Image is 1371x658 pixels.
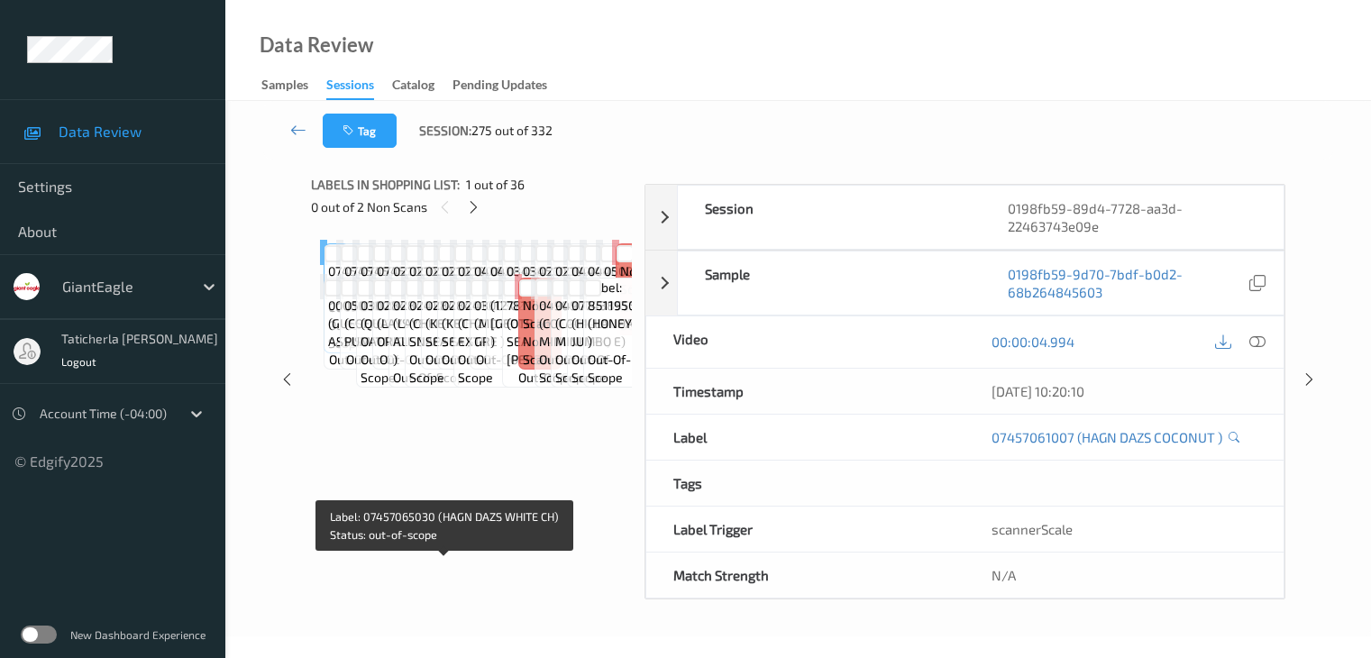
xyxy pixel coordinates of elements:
div: Sample [678,251,981,315]
span: out-of-scope [458,351,535,387]
div: Label Trigger [646,507,965,552]
a: Pending Updates [452,73,565,98]
span: 275 out of 332 [471,122,553,140]
a: Samples [261,73,326,98]
span: Label: 04900006101 (COCA-COLA MINI 6PK) [539,279,616,351]
div: Catalog [392,76,434,98]
div: [DATE] 10:20:10 [992,382,1257,400]
div: Timestamp [646,369,965,414]
span: out-of-scope [442,351,520,369]
div: Tags [646,461,965,506]
span: Label: 71752479330 (12 OZ. [GEOGRAPHIC_DATA] ) [490,279,608,351]
div: 0198fb59-89d4-7728-aa3d-22463743e09e [981,186,1284,249]
span: Label: 85119500204 (HONEYDEW ) [588,279,665,351]
span: out-of-scope [588,351,665,387]
span: out-of-scope [409,351,484,387]
span: out-of-scope [329,351,407,369]
div: N/A [964,553,1284,598]
a: Sessions [326,73,392,100]
div: Sample0198fb59-9d70-7bdf-b0d2-68b264845603 [645,251,1284,315]
div: Data Review [260,36,373,54]
span: out-of-scope [361,351,438,387]
span: Label: 00000009023 (GUEST ASSIST ) [328,279,407,351]
button: Tag [323,114,397,148]
span: Label: 78113819400 (OTB LIME &amp; SEA [PERSON_NAME]) [507,279,608,369]
a: Catalog [392,73,452,98]
a: 00:00:04.994 [992,333,1074,351]
span: 1 out of 36 [466,176,525,194]
a: 07457061007 (HAGN DAZS COCONUT ) [992,428,1222,446]
span: Label: 02840075901 (LAY&#39;S ALL DRESSED ) [393,279,471,369]
span: Label: 05000088600 (COFFEEMATE PUMPKIN) [344,279,425,351]
span: out-of-scope [555,351,632,387]
div: scannerScale [964,507,1284,552]
div: Pending Updates [452,76,547,98]
span: Label: 02840037216 (KETTLE LAYS SEA SA) [442,279,520,351]
span: Label: 02840004380 (LAYS WAVY ORIGINAL) [377,279,460,351]
span: Label: 02410011441 (CHEEZ-IT SNAPD DBL) [409,279,484,351]
span: out-of-scope [346,351,425,369]
span: Label: 03003494626 (MD PRISTINE GRE ) [474,279,555,351]
span: out-of-scope [379,351,458,369]
span: Label: 03000057041 (QUAKER OATMEAL ) [361,279,438,351]
span: Labels in shopping list: [311,176,460,194]
span: out-of-scope [425,351,504,369]
span: Label: 02410012452 (CHZIT SNPD EXTR ) [458,279,535,351]
div: Session0198fb59-89d4-7728-aa3d-22463743e09e [645,185,1284,250]
div: Match Strength [646,553,965,598]
span: Label: 02840037216 (KETTLE LAYS SEA SA) [425,279,504,351]
span: out-of-scope [476,351,554,369]
div: Video [646,316,965,368]
span: non-scan [523,333,557,369]
span: out-of-scope [539,351,616,387]
span: out-of-scope [393,369,471,387]
div: Session [678,186,981,249]
div: 0 out of 2 Non Scans [311,196,632,218]
span: Label: Non-Scan [620,244,654,298]
span: Session: [419,122,471,140]
div: Label [646,415,965,460]
span: out-of-scope [518,369,597,387]
div: Samples [261,76,308,98]
span: out-of-scope [571,351,649,387]
a: 0198fb59-9d70-7bdf-b0d2-68b264845603 [1008,265,1246,301]
div: Sessions [326,76,374,100]
span: Label: 07743855501 (HILLANDALE JUMBO E) [571,279,649,351]
span: Label: 04900006101 (COCA-COLA MINI 6PK) [555,279,632,351]
span: Label: Non-Scan [523,279,557,333]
